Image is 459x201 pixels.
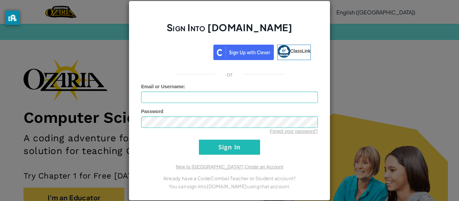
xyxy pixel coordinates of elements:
[5,11,19,25] button: privacy banner
[141,182,318,190] p: You can sign into [DOMAIN_NAME] using that account.
[213,45,274,60] img: clever_sso_button@2x.png
[141,109,163,114] span: Password
[141,174,318,182] p: Already have a CodeCombat Teacher or Student account?
[199,140,260,155] input: Sign In
[176,164,283,169] a: New to [GEOGRAPHIC_DATA]? Create an Account
[145,44,213,59] iframe: Sign in with Google Button
[278,45,290,58] img: classlink-logo-small.png
[141,83,185,90] label: :
[226,70,233,78] p: or
[290,48,311,53] span: ClassLink
[270,129,318,134] a: Forgot your password?
[141,21,318,41] h2: Sign Into [DOMAIN_NAME]
[141,84,184,89] span: Email or Username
